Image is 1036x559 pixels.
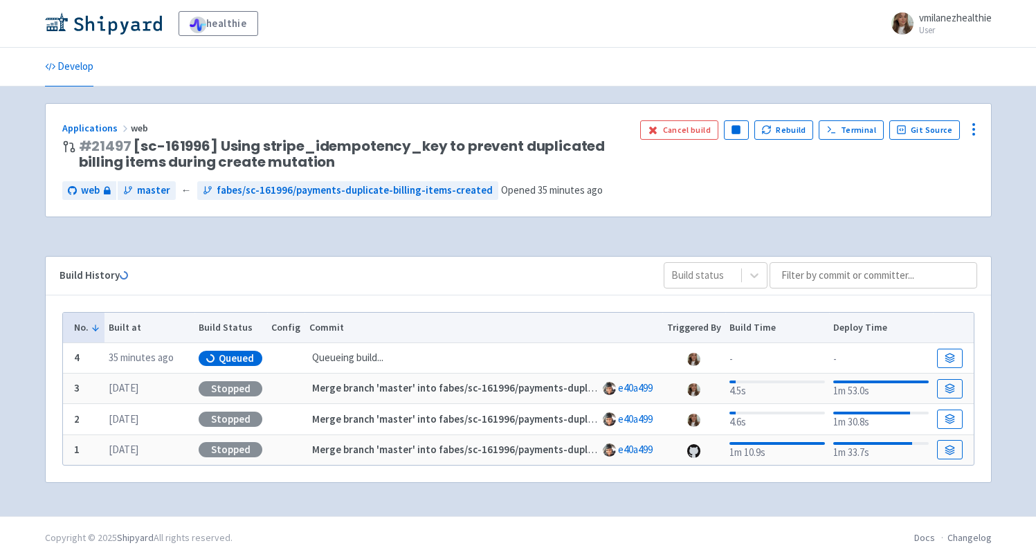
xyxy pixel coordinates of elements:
button: Pause [724,120,749,140]
a: Build Details [937,349,962,368]
a: e40a499 [618,412,653,425]
small: User [919,26,992,35]
span: Queueing build... [312,350,383,366]
div: Stopped [199,412,262,427]
span: Opened [501,183,603,196]
a: web [62,181,116,200]
th: Build Time [725,313,829,343]
div: 1m 33.7s [833,439,928,461]
a: Build Details [937,410,962,429]
th: Built at [104,313,194,343]
b: 2 [74,412,80,425]
time: [DATE] [109,412,138,425]
button: Rebuild [754,120,814,140]
div: 4.6s [729,409,824,430]
span: web [81,183,100,199]
strong: Merge branch 'master' into fabes/sc-161996/payments-duplicate-billing-items-created [312,381,715,394]
a: Terminal [819,120,883,140]
span: vmilanezhealthie [919,11,992,24]
input: Filter by commit or committer... [770,262,977,288]
time: [DATE] [109,443,138,456]
b: 3 [74,381,80,394]
a: vmilanezhealthie User [883,12,992,35]
div: Build History [60,268,642,284]
a: fabes/sc-161996/payments-duplicate-billing-items-created [197,181,498,200]
a: Build Details [937,379,962,398]
th: Config [267,313,305,343]
div: 4.5s [729,378,824,399]
a: healthie [179,11,258,36]
strong: Merge branch 'master' into fabes/sc-161996/payments-duplicate-billing-items-created [312,412,715,425]
span: web [131,122,150,134]
a: #21497 [79,136,131,156]
th: Commit [305,313,662,343]
div: - [833,349,928,367]
div: - [729,349,824,367]
b: 1 [74,443,80,456]
a: Git Source [889,120,961,140]
span: master [137,183,170,199]
span: fabes/sc-161996/payments-duplicate-billing-items-created [217,183,493,199]
a: master [118,181,176,200]
div: Copyright © 2025 All rights reserved. [45,531,233,545]
span: [sc-161996] Using stripe_idempotency_key to prevent duplicated billing items during create mutation [79,138,630,170]
a: Docs [914,531,935,544]
a: e40a499 [618,443,653,456]
time: [DATE] [109,381,138,394]
span: ← [181,183,192,199]
div: Stopped [199,442,262,457]
span: Queued [219,351,254,365]
div: 1m 30.8s [833,409,928,430]
div: 1m 53.0s [833,378,928,399]
div: Stopped [199,381,262,396]
th: Deploy Time [829,313,933,343]
button: No. [74,320,100,335]
strong: Merge branch 'master' into fabes/sc-161996/payments-duplicate-billing-items-created [312,443,715,456]
a: Changelog [947,531,992,544]
time: 35 minutes ago [109,351,174,364]
th: Build Status [194,313,267,343]
th: Triggered By [662,313,725,343]
a: e40a499 [618,381,653,394]
img: Shipyard logo [45,12,162,35]
a: Develop [45,48,93,86]
a: Applications [62,122,131,134]
time: 35 minutes ago [538,183,603,196]
div: 1m 10.9s [729,439,824,461]
a: Shipyard [117,531,154,544]
a: Build Details [937,440,962,459]
b: 4 [74,351,80,364]
button: Cancel build [640,120,718,140]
